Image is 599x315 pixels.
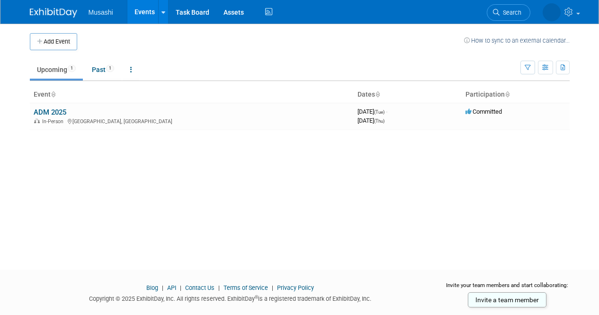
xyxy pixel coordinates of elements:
a: Privacy Policy [277,284,314,291]
div: Invite your team members and start collaborating: [445,281,570,296]
span: (Thu) [374,118,384,124]
span: Musashi [89,9,113,16]
span: 1 [106,65,114,72]
a: Sort by Participation Type [505,90,510,98]
a: Search [487,4,530,21]
th: Event [30,87,354,103]
img: In-Person Event [34,118,40,123]
a: Blog [146,284,158,291]
span: Search [500,9,521,16]
a: How to sync to an external calendar... [464,37,570,44]
span: - [386,108,387,115]
span: [DATE] [358,108,387,115]
a: Sort by Event Name [51,90,55,98]
img: ExhibitDay [30,8,77,18]
span: [DATE] [358,117,384,124]
a: Contact Us [185,284,215,291]
th: Participation [462,87,570,103]
span: | [178,284,184,291]
a: Past1 [85,61,121,79]
span: | [160,284,166,291]
a: Invite a team member [468,292,546,307]
span: 1 [68,65,76,72]
div: [GEOGRAPHIC_DATA], [GEOGRAPHIC_DATA] [34,117,350,125]
span: | [269,284,276,291]
a: Terms of Service [224,284,268,291]
img: Chris Morley [543,3,561,21]
a: Upcoming1 [30,61,83,79]
a: ADM 2025 [34,108,66,117]
span: Committed [465,108,502,115]
th: Dates [354,87,462,103]
span: (Tue) [374,109,384,115]
button: Add Event [30,33,77,50]
sup: ® [255,295,258,300]
span: | [216,284,222,291]
a: Sort by Start Date [375,90,380,98]
div: Copyright © 2025 ExhibitDay, Inc. All rights reserved. ExhibitDay is a registered trademark of Ex... [30,292,431,303]
a: API [167,284,176,291]
span: In-Person [42,118,66,125]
